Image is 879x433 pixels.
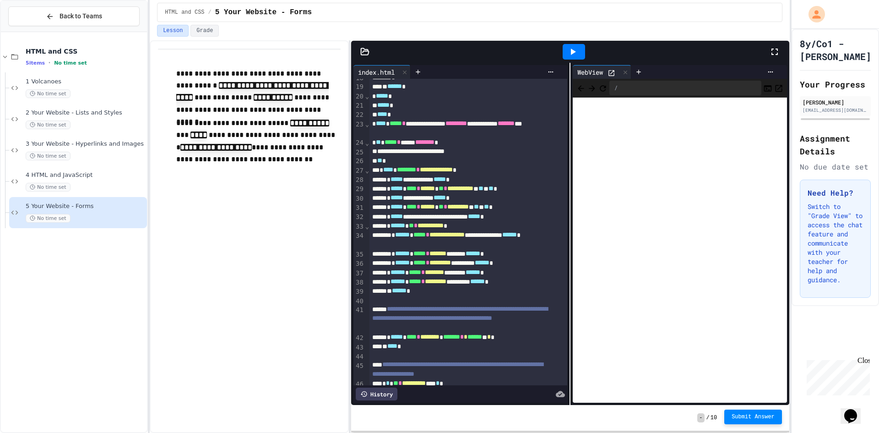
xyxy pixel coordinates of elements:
iframe: Web Preview [573,98,787,403]
div: index.html [353,65,411,79]
span: No time set [26,183,71,192]
span: 3 Your Website - Hyperlinks and Images [26,140,145,148]
span: Fold line [365,223,369,230]
span: Fold line [365,121,369,128]
span: / [706,414,710,422]
div: 45 [353,362,365,380]
div: 39 [353,287,365,296]
div: / [609,81,761,95]
button: Refresh [598,82,608,93]
span: 4 HTML and JavaScript [26,171,145,179]
span: HTML and CSS [26,47,145,55]
div: 31 [353,203,365,213]
div: 38 [353,278,365,287]
div: 33 [353,222,365,231]
p: Switch to "Grade View" to access the chat feature and communicate with your teacher for help and ... [808,202,863,285]
button: Submit Answer [724,410,782,424]
div: 43 [353,343,365,352]
button: Grade [190,25,219,37]
span: HTML and CSS [165,9,204,16]
div: index.html [353,67,399,77]
span: No time set [54,60,87,66]
div: [PERSON_NAME] [803,98,868,106]
div: 42 [353,334,365,343]
div: WebView [573,67,608,77]
div: 22 [353,110,365,120]
button: Open in new tab [774,82,783,93]
span: No time set [26,152,71,160]
span: 5 Your Website - Forms [26,203,145,210]
div: 41 [353,306,365,334]
span: Fold line [365,93,369,100]
span: Back to Teams [60,11,102,21]
span: / [208,9,212,16]
div: [EMAIL_ADDRESS][DOMAIN_NAME] [803,107,868,114]
h2: Assignment Details [800,132,871,158]
iframe: chat widget [841,396,870,424]
button: Lesson [157,25,189,37]
div: 27 [353,166,365,175]
button: Console [763,82,772,93]
span: 2 Your Website - Lists and Styles [26,109,145,117]
div: 24 [353,138,365,148]
div: 19 [353,82,365,92]
span: Back [576,82,586,93]
div: 34 [353,231,365,250]
h1: 8y/Co1 - [PERSON_NAME] [800,37,871,63]
span: 10 [711,414,717,422]
div: History [356,388,397,400]
span: • [49,59,50,66]
div: WebView [573,65,631,79]
div: 40 [353,297,365,306]
div: 21 [353,101,365,110]
span: Fold line [365,167,369,174]
span: No time set [26,121,71,129]
div: 37 [353,269,365,278]
div: 30 [353,194,365,203]
span: 5 Your Website - Forms [215,7,312,18]
h2: Your Progress [800,78,871,91]
div: 46 [353,380,365,389]
span: No time set [26,214,71,223]
div: My Account [799,4,827,25]
div: Chat with us now!Close [4,4,63,58]
div: 20 [353,92,365,101]
span: Submit Answer [732,413,775,421]
div: 28 [353,175,365,185]
div: No due date set [800,161,871,172]
iframe: chat widget [803,356,870,395]
div: 44 [353,352,365,362]
h3: Need Help? [808,187,863,198]
div: 36 [353,259,365,269]
span: 1 Volcanoes [26,78,145,86]
div: 25 [353,148,365,157]
div: 23 [353,120,365,139]
span: Fold line [365,139,369,147]
span: No time set [26,89,71,98]
div: 29 [353,185,365,194]
div: 35 [353,250,365,259]
div: 26 [353,157,365,166]
span: 5 items [26,60,45,66]
span: Forward [587,82,597,93]
div: 32 [353,213,365,222]
span: - [697,413,704,422]
button: Back to Teams [8,6,140,26]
